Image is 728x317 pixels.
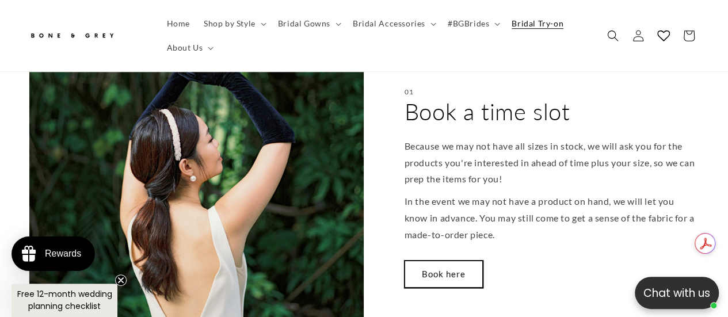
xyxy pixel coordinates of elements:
[405,88,414,96] p: 01
[167,18,190,29] span: Home
[160,36,219,60] summary: About Us
[441,12,505,36] summary: #BGBrides
[45,249,81,259] div: Rewards
[115,274,127,286] button: Close teaser
[278,18,330,29] span: Bridal Gowns
[600,23,626,48] summary: Search
[512,18,563,29] span: Bridal Try-on
[448,18,489,29] span: #BGBrides
[505,12,570,36] a: Bridal Try-on
[29,26,115,45] img: Bone and Grey Bridal
[635,277,719,309] button: Open chatbox
[353,18,425,29] span: Bridal Accessories
[12,284,117,317] div: Free 12-month wedding planning checklistClose teaser
[17,288,112,312] span: Free 12-month wedding planning checklist
[204,18,256,29] span: Shop by Style
[197,12,271,36] summary: Shop by Style
[405,138,700,188] p: Because we may not have all sizes in stock, we will ask you for the products you're interested in...
[405,261,483,288] a: Book here
[160,12,197,36] a: Home
[271,12,346,36] summary: Bridal Gowns
[167,43,203,53] span: About Us
[346,12,441,36] summary: Bridal Accessories
[405,193,700,243] p: In the event we may not have a product on hand, we will let you know in advance. You may still co...
[405,97,570,127] h2: Book a time slot
[635,285,719,301] p: Chat with us
[25,22,148,49] a: Bone and Grey Bridal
